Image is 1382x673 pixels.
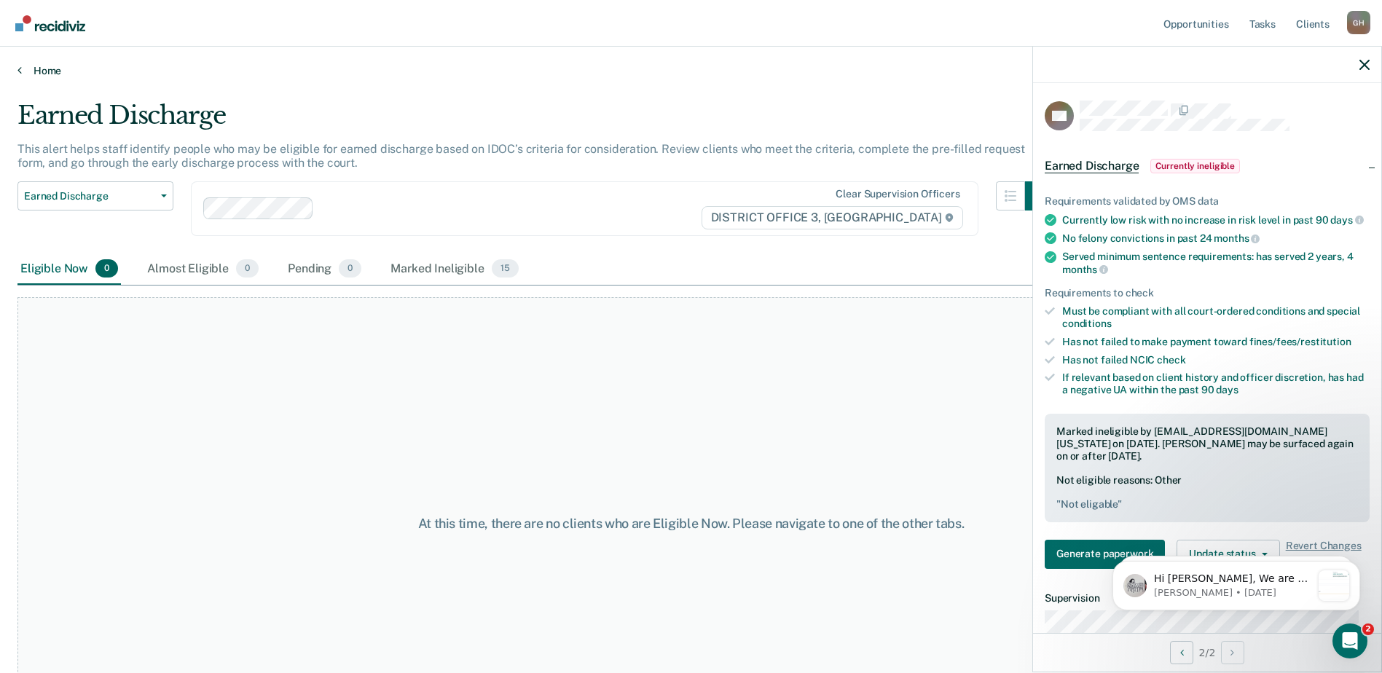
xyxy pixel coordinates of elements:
div: Earned DischargeCurrently ineligible [1033,143,1381,189]
p: Message from Kim, sent 1w ago [63,55,221,68]
a: Navigate to form link [1045,540,1171,569]
div: Currently low risk with no increase in risk level in past 90 [1062,213,1370,227]
span: 15 [492,259,519,278]
div: Requirements to check [1045,287,1370,299]
div: Must be compliant with all court-ordered conditions and special [1062,305,1370,330]
span: check [1157,354,1185,366]
div: No felony convictions in past 24 [1062,232,1370,245]
button: Generate paperwork [1045,540,1165,569]
div: Pending [285,253,364,286]
div: Has not failed to make payment toward [1062,336,1370,348]
span: days [1330,214,1363,226]
div: Marked Ineligible [388,253,521,286]
iframe: Intercom notifications message [1091,532,1382,634]
a: Home [17,64,1365,77]
span: conditions [1062,318,1112,329]
span: Currently ineligible [1150,159,1240,173]
span: days [1216,384,1238,395]
button: Previous Opportunity [1170,641,1193,664]
dt: Supervision [1045,592,1370,605]
span: months [1062,264,1108,275]
span: fines/fees/restitution [1249,336,1351,347]
button: Profile dropdown button [1347,11,1370,34]
span: Earned Discharge [24,190,155,202]
div: Clear supervision officers [836,188,959,200]
span: Earned Discharge [1045,159,1139,173]
button: Next Opportunity [1221,641,1244,664]
span: 0 [339,259,361,278]
span: Hi [PERSON_NAME], We are so excited to announce a brand new feature: AI case note search! 📣 Findi... [63,41,221,414]
span: months [1214,232,1260,244]
div: Earned Discharge [17,101,1054,142]
div: 2 / 2 [1033,633,1381,672]
span: 0 [95,259,118,278]
div: Served minimum sentence requirements: has served 2 years, 4 [1062,251,1370,275]
div: If relevant based on client history and officer discretion, has had a negative UA within the past 90 [1062,371,1370,396]
pre: " Not eligable " [1056,498,1358,511]
img: Recidiviz [15,15,85,31]
div: Eligible Now [17,253,121,286]
div: At this time, there are no clients who are Eligible Now. Please navigate to one of the other tabs. [355,516,1028,532]
div: [PERSON_NAME] is now in the Marked Ineligible tab for Earned Discharge [36,628,420,641]
div: Marked ineligible by [EMAIL_ADDRESS][DOMAIN_NAME][US_STATE] on [DATE]. [PERSON_NAME] may be surfa... [1056,425,1358,462]
span: 2 [1362,623,1374,635]
span: 0 [236,259,259,278]
span: DISTRICT OFFICE 3, [GEOGRAPHIC_DATA] [702,206,963,229]
p: This alert helps staff identify people who may be eligible for earned discharge based on IDOC’s c... [17,142,1025,170]
div: Requirements validated by OMS data [1045,195,1370,208]
div: Almost Eligible [144,253,262,286]
div: Not eligible reasons: Other [1056,474,1358,511]
iframe: Intercom live chat [1332,623,1367,658]
div: G H [1347,11,1370,34]
div: Has not failed NCIC [1062,354,1370,366]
